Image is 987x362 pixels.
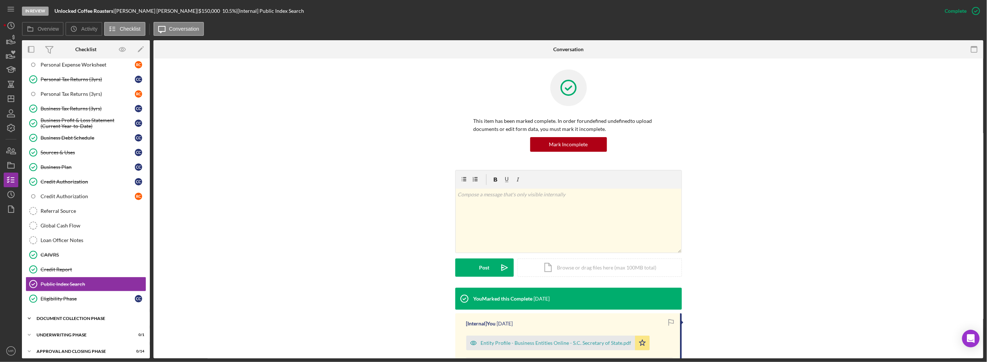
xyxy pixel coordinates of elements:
[41,252,146,258] div: CAIVRS
[37,333,126,337] div: Underwriting Phase
[497,321,513,327] time: 2025-09-02 19:00
[135,193,142,200] div: R C
[26,160,146,174] a: Business PlanCC
[26,218,146,233] a: Global Cash Flow
[222,8,236,14] div: 10.5 %
[135,76,142,83] div: C C
[37,349,126,354] div: Approval and Closing Phase
[41,62,135,68] div: Personal Expense Worksheet
[481,340,631,346] div: Entity Profile - Business Entities Online - S.C. Secretary of State.pdf
[115,8,198,14] div: [PERSON_NAME] [PERSON_NAME] |
[945,4,967,18] div: Complete
[22,22,64,36] button: Overview
[135,163,142,171] div: C C
[41,164,135,170] div: Business Plan
[466,321,496,327] div: [Internal] You
[41,267,146,272] div: Credit Report
[474,117,664,133] p: This item has been marked complete. In order for undefined undefined to upload documents or edit ...
[26,87,146,101] a: Personal Tax Returns (3yrs)RC
[104,22,145,36] button: Checklist
[41,117,135,129] div: Business Profit & Loss Statement (Current Year-to-Date)
[38,26,59,32] label: Overview
[135,90,142,98] div: R C
[26,189,146,204] a: Credit AuthorizationRC
[135,295,142,302] div: C C
[135,149,142,156] div: C C
[466,336,650,350] button: Entity Profile - Business Entities Online - S.C. Secretary of State.pdf
[26,204,146,218] a: Referral Source
[41,106,135,112] div: Business Tax Returns (3yrs)
[236,8,304,14] div: | [Internal] Public Index Search
[65,22,102,36] button: Activity
[135,61,142,68] div: R C
[41,223,146,229] div: Global Cash Flow
[938,4,983,18] button: Complete
[131,333,144,337] div: 0 / 1
[41,193,135,199] div: Credit Authorization
[198,8,220,14] span: $150,000
[75,46,96,52] div: Checklist
[135,120,142,127] div: C C
[553,46,584,52] div: Conversation
[8,349,14,353] text: MR
[22,7,49,16] div: In Review
[135,178,142,185] div: C C
[41,281,146,287] div: Public Index Search
[131,349,144,354] div: 0 / 14
[534,296,550,302] time: 2025-09-02 19:00
[120,26,141,32] label: Checklist
[26,277,146,291] a: Public Index Search
[26,248,146,262] a: CAIVRS
[41,91,135,97] div: Personal Tax Returns (3yrs)
[26,72,146,87] a: Personal Tax Returns (3yrs)CC
[41,135,135,141] div: Business Debt Schedule
[41,296,135,302] div: Eligibility Phase
[26,145,146,160] a: Sources & UsesCC
[26,174,146,189] a: Credit AuthorizationCC
[455,259,514,277] button: Post
[962,330,980,347] div: Open Intercom Messenger
[41,150,135,155] div: Sources & Uses
[37,316,141,321] div: Document Collection Phase
[4,344,18,358] button: MR
[530,137,607,152] button: Mark Incomplete
[41,237,146,243] div: Loan Officer Notes
[41,208,146,214] div: Referral Source
[41,76,135,82] div: Personal Tax Returns (3yrs)
[54,8,113,14] b: Unlocked Coffee Roasters
[54,8,115,14] div: |
[26,291,146,306] a: Eligibility PhaseCC
[41,179,135,185] div: Credit Authorization
[153,22,204,36] button: Conversation
[135,134,142,142] div: C C
[26,116,146,131] a: Business Profit & Loss Statement (Current Year-to-Date)CC
[26,101,146,116] a: Business Tax Returns (3yrs)CC
[135,105,142,112] div: C C
[26,57,146,72] a: Personal Expense WorksheetRC
[474,296,533,302] div: You Marked this Complete
[81,26,97,32] label: Activity
[549,137,588,152] div: Mark Incomplete
[26,131,146,145] a: Business Debt ScheduleCC
[479,259,490,277] div: Post
[169,26,200,32] label: Conversation
[26,262,146,277] a: Credit Report
[26,233,146,248] a: Loan Officer Notes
